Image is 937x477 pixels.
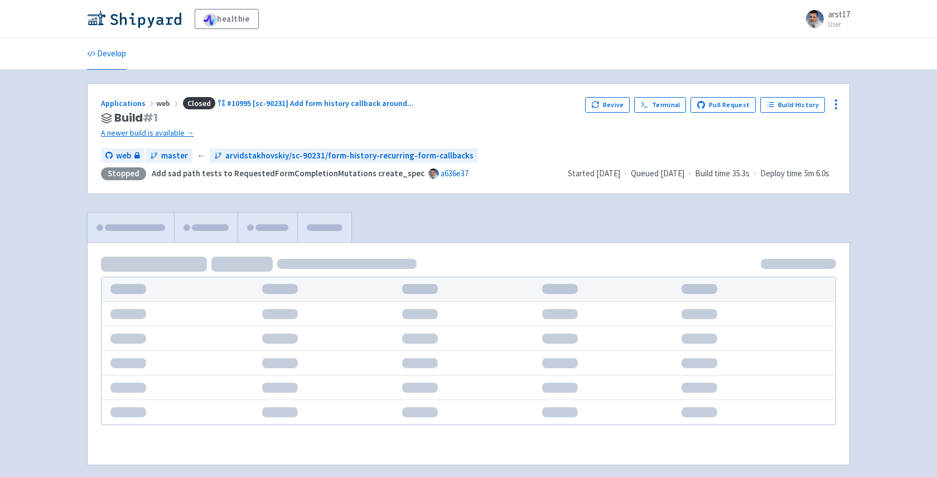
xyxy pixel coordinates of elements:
[210,148,478,163] a: arvidstakhovskiy/sc-90231/form-history-recurring-form-callbacks
[227,98,414,108] span: #10995 [sc-90231] Add form history callback around ...
[161,150,188,162] span: master
[101,127,576,139] a: A newer build is available →
[828,9,850,20] span: arst17
[732,167,750,180] span: 35.3s
[631,168,684,179] span: Queued
[568,167,836,180] div: · · ·
[143,110,158,126] span: # 1
[804,167,829,180] span: 5m 6.0s
[146,148,192,163] a: master
[181,98,416,108] a: Closed#10995 [sc-90231] Add form history callback around...
[116,150,131,162] span: web
[183,97,215,110] span: Closed
[101,167,146,180] div: Stopped
[695,167,730,180] span: Build time
[441,168,468,179] a: a636e37
[152,168,424,179] strong: Add sad path tests to RequestedFormCompletionMutations create_spec
[760,97,825,113] a: Build History
[101,98,156,108] a: Applications
[87,38,126,70] a: Develop
[225,150,474,162] span: arvidstakhovskiy/sc-90231/form-history-recurring-form-callbacks
[87,10,181,28] img: Shipyard logo
[195,9,259,29] a: healthie
[197,150,205,162] span: ←
[660,168,684,179] time: [DATE]
[101,148,144,163] a: web
[585,97,630,113] button: Revive
[156,98,181,108] span: web
[828,21,850,28] small: User
[760,167,802,180] span: Deploy time
[634,97,686,113] a: Terminal
[114,112,158,124] span: Build
[799,10,850,28] a: arst17 User
[568,168,620,179] span: Started
[596,168,620,179] time: [DATE]
[690,97,756,113] a: Pull Request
